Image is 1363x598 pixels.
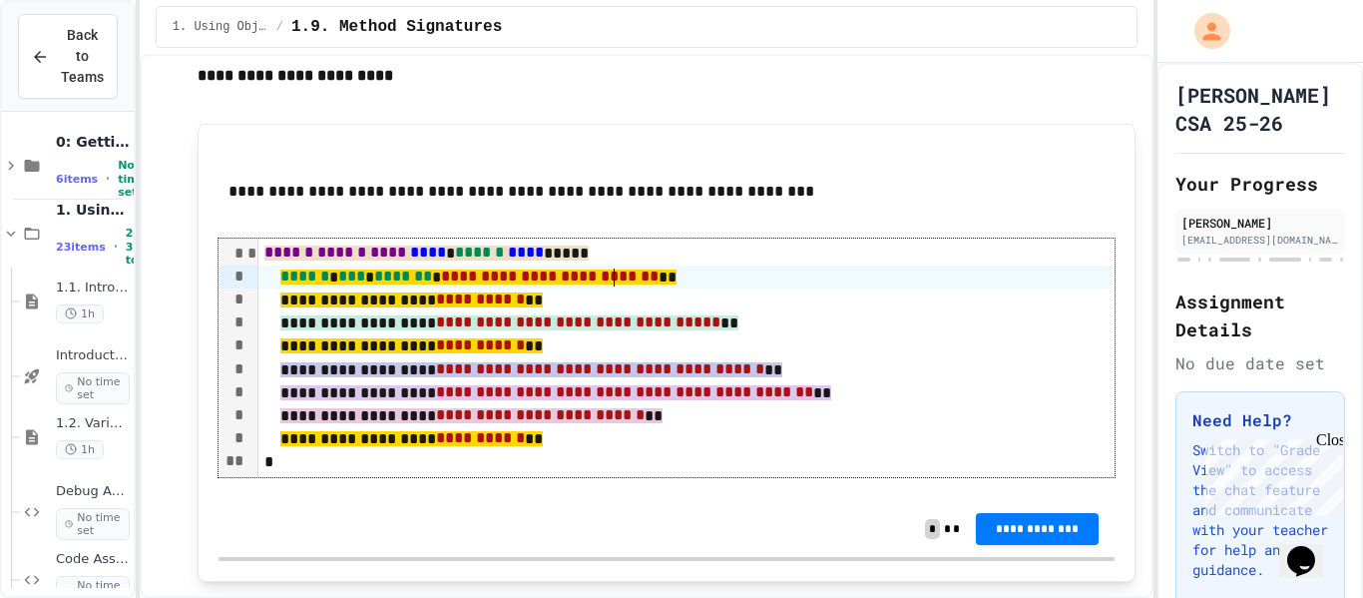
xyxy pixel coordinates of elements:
[61,25,104,88] span: Back to Teams
[1175,170,1345,198] h2: Your Progress
[276,19,283,35] span: /
[56,201,130,219] span: 1. Using Objects and Methods
[56,304,104,323] span: 1h
[1181,233,1339,248] div: [EMAIL_ADDRESS][DOMAIN_NAME]
[56,372,130,404] span: No time set
[1279,518,1343,578] iframe: chat widget
[1175,81,1345,137] h1: [PERSON_NAME] CSA 25-26
[56,347,130,364] span: Introduction to Algorithms, Programming, and Compilers
[56,173,98,186] span: 6 items
[1175,351,1345,375] div: No due date set
[114,239,118,255] span: •
[173,19,268,35] span: 1. Using Objects and Methods
[1181,214,1339,232] div: [PERSON_NAME]
[18,14,118,99] button: Back to Teams
[118,159,146,199] span: No time set
[126,227,155,267] span: 2h 34m total
[56,241,106,254] span: 23 items
[56,483,130,500] span: Debug Assembly
[291,15,502,39] span: 1.9. Method Signatures
[1175,288,1345,343] h2: Assignment Details
[56,440,104,459] span: 1h
[1197,431,1343,516] iframe: chat widget
[56,133,130,151] span: 0: Getting Started
[106,171,110,187] span: •
[1192,408,1328,432] h3: Need Help?
[56,508,130,540] span: No time set
[56,280,130,297] span: 1.1. Introduction to Algorithms, Programming, and Compilers
[1192,440,1328,580] p: Switch to "Grade View" to access the chat feature and communicate with your teacher for help and ...
[8,8,138,127] div: Chat with us now!Close
[1173,8,1235,54] div: My Account
[56,415,130,432] span: 1.2. Variables and Data Types
[56,551,130,568] span: Code Assembly Challenge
